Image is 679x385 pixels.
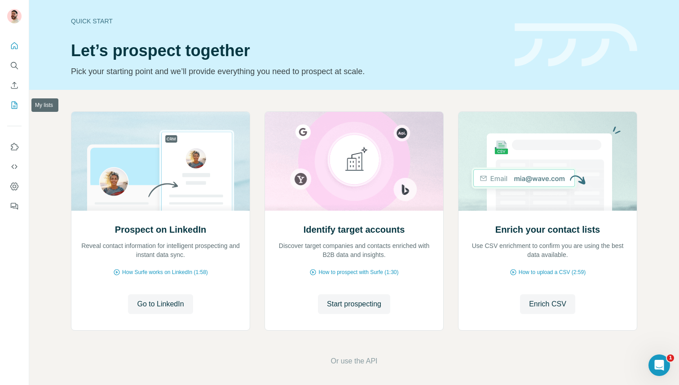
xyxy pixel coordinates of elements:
button: Enrich CSV [520,294,575,314]
p: Reveal contact information for intelligent prospecting and instant data sync. [80,241,241,259]
h1: Let’s prospect together [71,42,504,60]
span: Go to LinkedIn [137,299,184,310]
p: Discover target companies and contacts enriched with B2B data and insights. [274,241,434,259]
button: My lists [7,97,22,113]
button: Use Surfe API [7,159,22,175]
div: Quick start [71,17,504,26]
span: Enrich CSV [529,299,566,310]
img: Enrich your contact lists [458,112,637,211]
button: Search [7,58,22,74]
span: How Surfe works on LinkedIn (1:58) [122,268,208,276]
span: 1 [667,354,674,362]
button: Feedback [7,198,22,214]
h2: Enrich your contact lists [495,223,600,236]
span: How to upload a CSV (2:59) [519,268,586,276]
button: Enrich CSV [7,77,22,93]
p: Pick your starting point and we’ll provide everything you need to prospect at scale. [71,65,504,78]
h2: Prospect on LinkedIn [115,223,206,236]
button: Or use the API [331,356,377,367]
button: Dashboard [7,178,22,195]
img: Identify target accounts [265,112,444,211]
iframe: Intercom live chat [648,354,670,376]
span: Start prospecting [327,299,381,310]
span: How to prospect with Surfe (1:30) [318,268,398,276]
button: Go to LinkedIn [128,294,193,314]
button: Start prospecting [318,294,390,314]
img: Prospect on LinkedIn [71,112,250,211]
button: Use Surfe on LinkedIn [7,139,22,155]
img: banner [515,23,637,67]
button: Quick start [7,38,22,54]
img: Avatar [7,9,22,23]
h2: Identify target accounts [304,223,405,236]
p: Use CSV enrichment to confirm you are using the best data available. [467,241,628,259]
